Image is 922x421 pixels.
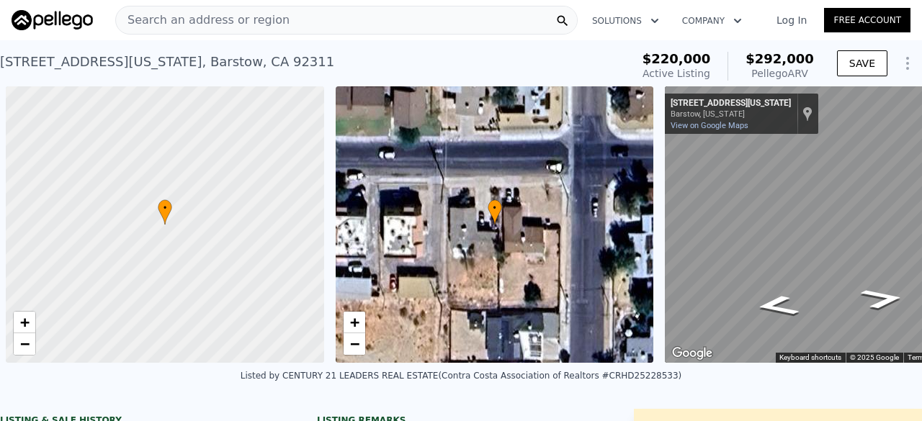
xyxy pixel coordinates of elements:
a: View on Google Maps [671,121,748,130]
div: Pellego ARV [746,66,814,81]
span: + [20,313,30,331]
a: Open this area in Google Maps (opens a new window) [668,344,716,363]
div: [STREET_ADDRESS][US_STATE] [671,98,791,109]
div: Barstow, [US_STATE] [671,109,791,119]
path: Go East, E Virginia Way [736,290,818,321]
div: Listed by CENTURY 21 LEADERS REAL ESTATE (Contra Costa Association of Realtors #CRHD25228533) [241,371,682,381]
button: SAVE [837,50,887,76]
span: − [20,335,30,353]
a: Zoom out [344,333,365,355]
span: − [349,335,359,353]
button: Show Options [893,49,922,78]
img: Google [668,344,716,363]
button: Solutions [581,8,671,34]
div: • [488,199,502,225]
button: Keyboard shortcuts [779,353,841,363]
span: Search an address or region [116,12,290,29]
a: Zoom in [14,312,35,333]
a: Show location on map [802,106,813,122]
span: $292,000 [746,51,814,66]
button: Company [671,8,753,34]
img: Pellego [12,10,93,30]
span: $220,000 [643,51,711,66]
a: Log In [759,13,824,27]
a: Zoom out [14,333,35,355]
span: + [349,313,359,331]
span: • [158,202,172,214]
span: © 2025 Google [850,353,899,361]
div: • [158,199,172,225]
span: • [488,202,502,214]
a: Zoom in [344,312,365,333]
a: Free Account [824,8,910,32]
span: Active Listing [643,68,710,79]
